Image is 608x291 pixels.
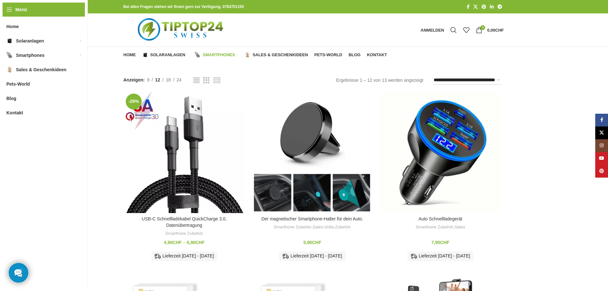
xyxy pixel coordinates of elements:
a: Der magnetischer Smartphone-Halter für dein Auto. [261,216,363,221]
span: Solaranlagen [16,35,44,47]
span: Kontakt [6,107,23,119]
a: Auto Schnellladegerät [379,91,501,213]
a: Facebook Social Link [595,114,608,126]
a: Pinterest Social Link [595,165,608,178]
a: Blog [349,49,361,61]
a: Instagram Social Link [595,139,608,152]
a: X Social Link [471,3,480,11]
span: 24 [176,77,182,82]
a: USB-C Schnellladekabel QuickCharge 3.0, Datenübertragung [124,91,245,213]
bdi: 0,00 [487,28,504,33]
a: Logo der Website [124,27,239,32]
a: Pinterest Social Link [480,3,488,11]
span: Home [6,21,19,32]
bdi: 5,90 [303,240,321,245]
img: Smartphones [6,52,13,58]
div: Meine Wunschliste [460,24,473,36]
img: Solaranlagen [6,38,13,44]
p: Ergebnisse 1 – 12 von 13 werden angezeigt [336,77,423,84]
span: -29% [126,94,142,110]
select: Shop-Reihenfolge [433,76,501,85]
span: CHF [173,240,182,245]
span: 12 [155,77,160,82]
a: Volla-Zubehör [325,224,351,230]
a: Sales [313,224,323,230]
a: 0 0,00CHF [473,24,507,36]
span: Anmelden [421,28,444,32]
a: Solaranlagen [142,49,189,61]
span: Menü [15,6,27,13]
a: Auto Schnellladegerät [418,216,462,221]
strong: Bei allen Fragen stehen wir Ihnen gern zur Verfügung. 0784701155 [124,4,244,9]
div: Hauptnavigation [120,49,390,61]
a: Pets-World [314,49,342,61]
img: Sales & Geschenkideen [6,66,13,73]
bdi: 7,90 [432,240,449,245]
span: Anzeigen [124,76,145,83]
a: Anmelden [417,24,447,36]
a: YouTube Social Link [595,152,608,165]
span: Pets-World [314,52,342,57]
a: LinkedIn Social Link [488,3,496,11]
a: Smarthone Zubehör [165,231,203,237]
div: Lieferzeit [DATE] - [DATE] [279,251,345,261]
a: 12 [153,76,162,83]
div: Lieferzeit [DATE] - [DATE] [151,251,217,261]
a: Kontakt [367,49,387,61]
a: Rasteransicht 3 [203,76,209,84]
img: Sales & Geschenkideen [244,52,250,58]
a: Der magnetischer Smartphone-Halter für dein Auto. [251,91,373,213]
span: CHF [195,240,205,245]
a: Sales [454,224,465,230]
a: Suche [447,24,460,36]
span: Blog [349,52,361,57]
a: USB-C Schnellladekabel QuickCharge 3.0, Datenübertragung [142,216,227,228]
a: Facebook Social Link [465,3,471,11]
a: Rasteransicht 4 [214,76,220,84]
span: CHF [312,240,321,245]
span: Pets-World [6,78,30,90]
span: Solaranlagen [150,52,185,57]
span: CHF [495,28,504,33]
a: Sales & Geschenkideen [244,49,308,61]
span: CHF [440,240,449,245]
a: 24 [174,76,184,83]
div: Lieferzeit [DATE] - [DATE] [408,251,473,261]
a: X Social Link [595,126,608,139]
span: Home [124,52,136,57]
a: Smarthone Zubehör [416,224,453,230]
span: Kontakt [367,52,387,57]
span: – [183,240,185,245]
span: 0 [480,25,485,30]
div: , [383,224,498,230]
bdi: 4,90 [164,240,182,245]
a: Smarthone Zubehör [274,224,312,230]
img: Solaranlagen [142,52,148,58]
img: Smartphones [195,52,200,58]
span: Blog [6,93,16,104]
a: 9 [145,76,152,83]
span: Sales & Geschenkideen [252,52,308,57]
span: Smartphones [16,50,44,61]
a: Home [124,49,136,61]
bdi: 6,90 [187,240,205,245]
a: Telegram Social Link [496,3,504,11]
span: Sales & Geschenkideen [16,64,66,75]
span: 9 [147,77,149,82]
a: Smartphones [195,49,238,61]
img: Tiptop24 Nachhaltige & Faire Produkte [124,13,239,47]
span: 18 [166,77,171,82]
a: Rasteransicht 2 [193,76,199,84]
div: , , [255,224,370,230]
span: Smartphones [203,52,235,57]
a: 18 [164,76,173,83]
